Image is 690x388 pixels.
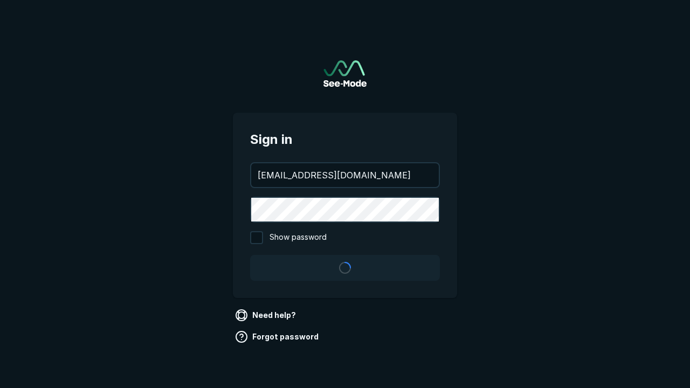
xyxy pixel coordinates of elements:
a: Forgot password [233,328,323,345]
img: See-Mode Logo [323,60,367,87]
a: Go to sign in [323,60,367,87]
span: Show password [270,231,327,244]
a: Need help? [233,307,300,324]
input: your@email.com [251,163,439,187]
span: Sign in [250,130,440,149]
